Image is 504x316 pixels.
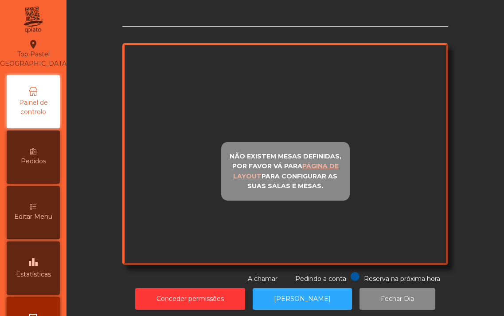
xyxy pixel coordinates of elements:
[359,288,435,310] button: Fechar Dia
[295,275,346,283] span: Pedindo a conta
[16,270,51,279] span: Estatísticas
[9,98,58,117] span: Painel de controlo
[14,212,52,221] span: Editar Menu
[135,288,245,310] button: Conceder permissões
[28,39,39,50] i: location_on
[248,275,277,283] span: A chamar
[364,275,440,283] span: Reserva na próxima hora
[253,288,352,310] button: [PERSON_NAME]
[21,157,46,166] span: Pedidos
[233,162,339,180] u: página de layout
[22,4,44,36] img: qpiato
[225,151,346,191] p: Não existem mesas definidas, por favor vá para para configurar as suas salas e mesas.
[28,257,39,268] i: leaderboard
